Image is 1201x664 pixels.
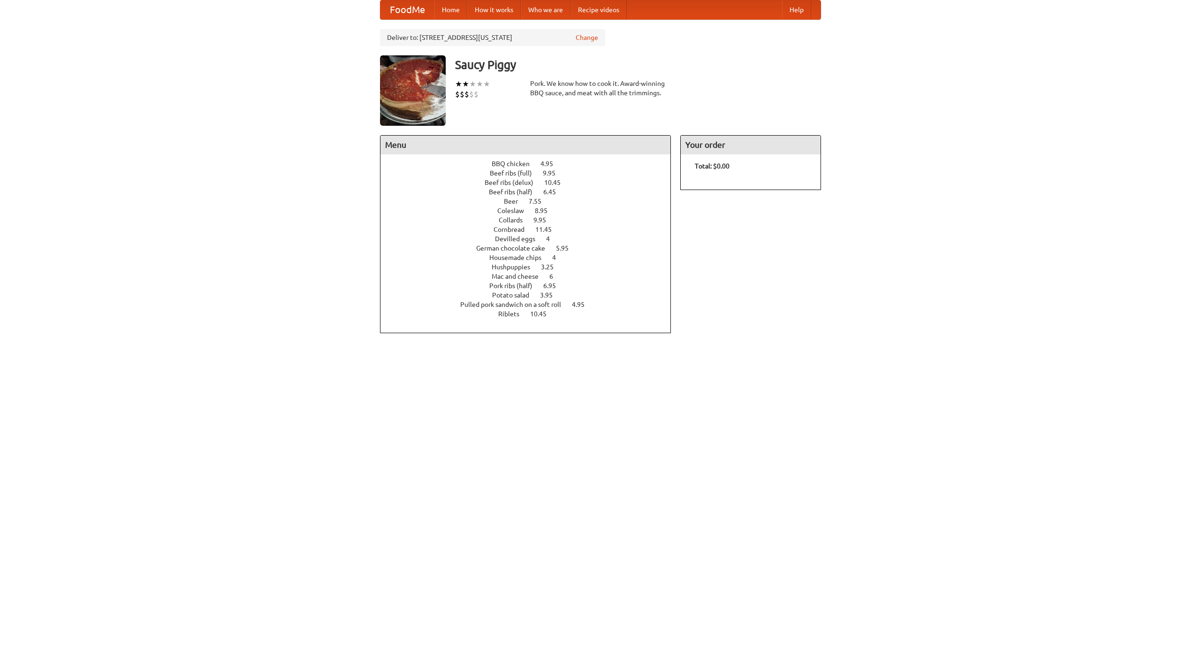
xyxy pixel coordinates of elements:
h4: Menu [380,136,670,154]
span: 11.45 [535,226,561,233]
span: 10.45 [530,310,556,318]
span: 6.45 [543,188,565,196]
img: angular.jpg [380,55,446,126]
span: Beef ribs (delux) [485,179,543,186]
span: Devilled eggs [495,235,545,243]
a: Coleslaw 8.95 [497,207,565,214]
span: 8.95 [535,207,557,214]
span: 9.95 [543,169,565,177]
li: $ [460,89,464,99]
a: Beef ribs (delux) 10.45 [485,179,578,186]
span: 6.95 [543,282,565,290]
span: 3.25 [541,263,563,271]
div: Pork. We know how to cook it. Award-winning BBQ sauce, and meat with all the trimmings. [530,79,671,98]
a: Beef ribs (full) 9.95 [490,169,573,177]
span: Cornbread [494,226,534,233]
span: 4 [546,235,559,243]
li: ★ [462,79,469,89]
a: German chocolate cake 5.95 [476,244,586,252]
b: Total: $0.00 [695,162,730,170]
span: Hushpuppies [492,263,540,271]
span: Mac and cheese [492,273,548,280]
a: Beef ribs (half) 6.45 [489,188,573,196]
a: BBQ chicken 4.95 [492,160,570,168]
span: Beer [504,198,527,205]
a: Beer 7.55 [504,198,559,205]
li: $ [469,89,474,99]
span: 4.95 [540,160,562,168]
a: How it works [467,0,521,19]
a: Housemade chips 4 [489,254,573,261]
span: Pulled pork sandwich on a soft roll [460,301,570,308]
span: Pork ribs (half) [489,282,542,290]
span: 4.95 [572,301,594,308]
span: 9.95 [533,216,555,224]
a: Collards 9.95 [499,216,563,224]
a: Potato salad 3.95 [492,291,570,299]
span: Potato salad [492,291,539,299]
span: Riblets [498,310,529,318]
span: Beef ribs (half) [489,188,542,196]
a: Pork ribs (half) 6.95 [489,282,573,290]
a: Help [782,0,811,19]
span: 3.95 [540,291,562,299]
a: Cornbread 11.45 [494,226,569,233]
span: 6 [549,273,562,280]
span: 5.95 [556,244,578,252]
span: 4 [552,254,565,261]
li: ★ [476,79,483,89]
a: Devilled eggs 4 [495,235,567,243]
a: Pulled pork sandwich on a soft roll 4.95 [460,301,602,308]
a: Home [434,0,467,19]
span: Coleslaw [497,207,533,214]
span: Beef ribs (full) [490,169,541,177]
span: German chocolate cake [476,244,555,252]
li: ★ [483,79,490,89]
span: 7.55 [529,198,551,205]
li: ★ [469,79,476,89]
a: Who we are [521,0,570,19]
span: Housemade chips [489,254,551,261]
a: FoodMe [380,0,434,19]
h4: Your order [681,136,821,154]
div: Deliver to: [STREET_ADDRESS][US_STATE] [380,29,605,46]
a: Riblets 10.45 [498,310,564,318]
span: 10.45 [544,179,570,186]
li: $ [474,89,479,99]
span: Collards [499,216,532,224]
a: Mac and cheese 6 [492,273,570,280]
a: Change [576,33,598,42]
li: $ [464,89,469,99]
a: Hushpuppies 3.25 [492,263,571,271]
a: Recipe videos [570,0,627,19]
li: ★ [455,79,462,89]
h3: Saucy Piggy [455,55,821,74]
li: $ [455,89,460,99]
span: BBQ chicken [492,160,539,168]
